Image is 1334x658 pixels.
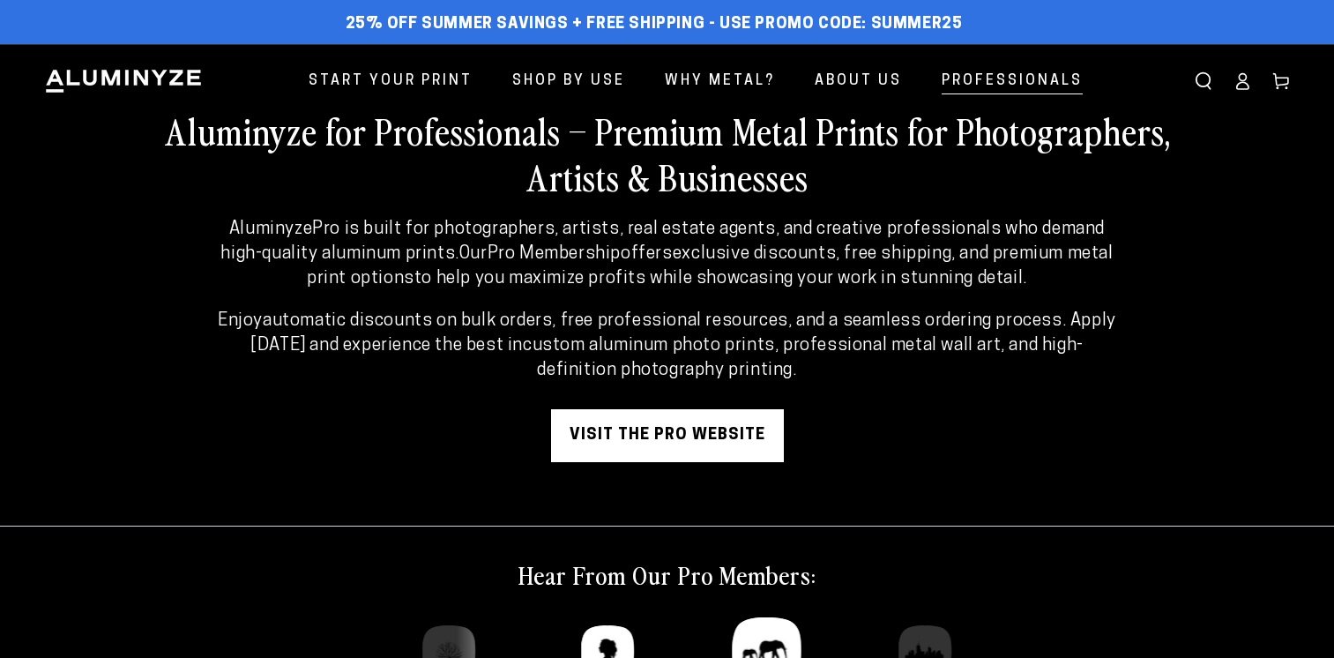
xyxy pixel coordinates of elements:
[309,69,473,94] span: Start Your Print
[220,221,1105,263] strong: AluminyzePro is built for photographers, artists, real estate agents, and creative professionals ...
[263,312,1062,330] strong: automatic discounts on bulk orders, free professional resources, and a seamless ordering process
[928,58,1096,105] a: Professionals
[801,58,915,105] a: About Us
[44,68,203,94] img: Aluminyze
[815,69,902,94] span: About Us
[652,58,788,105] a: Why Metal?
[665,69,775,94] span: Why Metal?
[488,245,621,263] strong: Pro Membership
[1184,62,1223,101] summary: Search our site
[212,309,1122,383] p: Enjoy . Apply [DATE] and experience the best in
[942,69,1083,94] span: Professionals
[346,15,963,34] span: 25% off Summer Savings + Free Shipping - Use Promo Code: SUMMER25
[499,58,638,105] a: Shop By Use
[295,58,486,105] a: Start Your Print
[523,337,1084,379] strong: custom aluminum photo prints, professional metal wall art, and high-definition photography printing.
[307,245,1113,288] strong: exclusive discounts, free shipping, and premium metal print options
[512,69,625,94] span: Shop By Use
[551,409,784,462] a: visit the pro website
[212,217,1122,291] p: Our offers to help you maximize profits while showcasing your work in stunning detail.
[518,558,816,590] h2: Hear From Our Pro Members:
[132,108,1202,199] h2: Aluminyze for Professionals – Premium Metal Prints for Photographers, Artists & Businesses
